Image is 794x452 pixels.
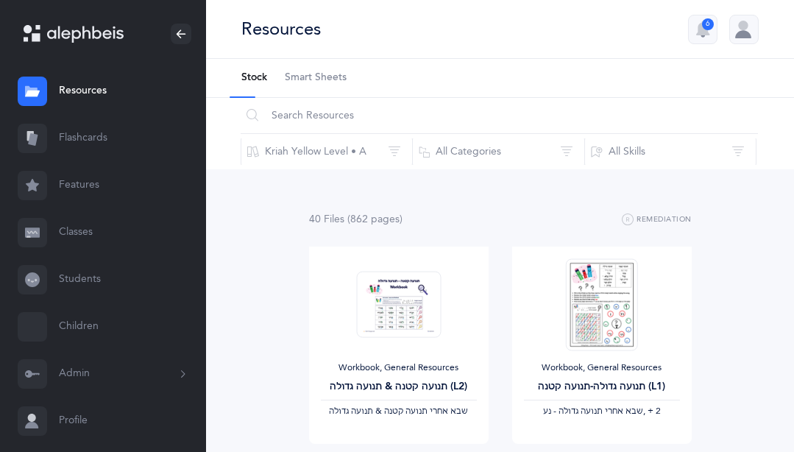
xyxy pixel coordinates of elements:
button: All Skills [584,134,756,169]
span: ‫שבא אחרי תנועה קטנה & תנועה גדולה‬ [329,406,468,416]
div: ‪, + 2‬ [524,406,680,417]
span: Smart Sheets [285,71,347,85]
button: Remediation [622,211,692,229]
div: Resources [241,17,321,41]
button: Kriah Yellow Level • A [241,134,413,169]
span: 40 File [309,213,344,225]
div: Workbook, General Resources [321,362,477,374]
div: Workbook, General Resources [524,362,680,374]
div: 6 [702,18,714,30]
span: (862 page ) [347,213,403,225]
div: תנועה קטנה & תנועה גדולה (L2) [321,379,477,395]
span: ‫שבא אחרי תנועה גדולה - נע‬ [543,406,643,416]
button: 6 [688,15,717,44]
img: Tenuah_Gedolah.Ketana-Workbook-SB_thumbnail_1685245466.png [356,271,441,338]
img: Alephbeis__%D7%AA%D7%A0%D7%95%D7%A2%D7%94_%D7%92%D7%93%D7%95%D7%9C%D7%94-%D7%A7%D7%98%D7%A0%D7%94... [565,258,637,350]
span: s [395,213,400,225]
div: תנועה גדולה-תנועה קטנה (L1) [524,379,680,395]
input: Search Resources [241,98,758,133]
span: s [340,213,344,225]
iframe: Drift Widget Chat Controller [720,378,776,434]
button: All Categories [412,134,584,169]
